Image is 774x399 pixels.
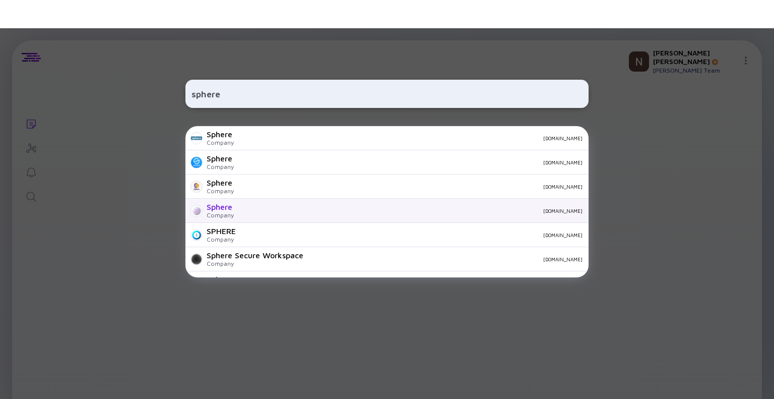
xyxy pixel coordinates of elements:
[207,211,234,219] div: Company
[207,130,234,139] div: Sphere
[207,154,234,163] div: Sphere
[207,202,234,211] div: Sphere
[242,184,583,190] div: [DOMAIN_NAME]
[207,226,236,236] div: SPHERE
[244,232,583,238] div: [DOMAIN_NAME]
[242,208,583,214] div: [DOMAIN_NAME]
[207,275,250,284] div: Sphere POS
[207,260,303,267] div: Company
[242,135,583,141] div: [DOMAIN_NAME]
[207,236,236,243] div: Company
[191,85,583,103] input: Search Company or Investor...
[311,256,583,262] div: [DOMAIN_NAME]
[207,251,303,260] div: Sphere Secure Workspace
[207,187,234,195] div: Company
[207,139,234,146] div: Company
[207,178,234,187] div: Sphere
[242,159,583,165] div: [DOMAIN_NAME]
[207,163,234,170] div: Company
